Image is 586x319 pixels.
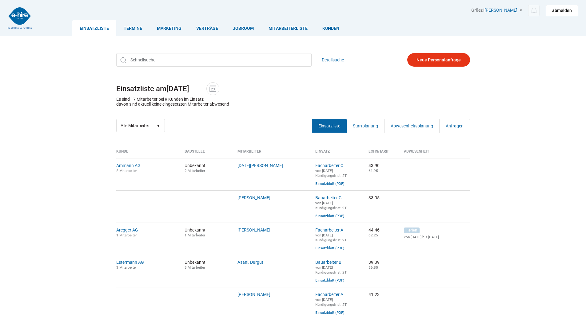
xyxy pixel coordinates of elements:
a: Einsatzblatt (PDF) [315,214,344,218]
a: Facharbeiter A [315,228,343,232]
a: [PERSON_NAME] [237,195,270,200]
a: Facharbeiter A [315,292,343,297]
a: Bauarbeiter B [315,260,341,265]
small: von [DATE] Kündigungsfrist: 2T [315,298,347,307]
input: Schnellsuche [116,53,312,67]
a: Bauarbeiter C [315,195,341,200]
a: Einsatzblatt (PDF) [315,310,344,315]
a: Detailsuche [322,53,344,67]
a: Einsatzblatt (PDF) [315,246,344,250]
small: von [DATE] Kündigungsfrist: 2T [315,201,347,210]
img: icon-date.svg [208,84,217,93]
th: Einsatz [311,149,364,158]
small: von [DATE] Kündigungsfrist: 2T [315,265,347,274]
small: 56.85 [369,265,378,270]
small: 2 Mitarbeiter [116,169,137,173]
small: 61.95 [369,169,378,173]
a: Estermann AG [116,260,144,265]
span: Ferien [404,228,420,233]
a: Neue Personalanfrage [407,53,470,67]
a: Facharbeiter Q [315,163,344,168]
a: [PERSON_NAME] [237,292,270,297]
nobr: 43.90 [369,163,380,168]
a: Mitarbeiterliste [261,20,315,36]
small: 3 Mitarbeiter [185,265,205,270]
nobr: 39.39 [369,260,380,265]
a: [DATE][PERSON_NAME] [237,163,283,168]
th: Baustelle [180,149,233,158]
a: Termine [116,20,149,36]
a: [PERSON_NAME] [237,228,270,232]
h1: Einsatzliste am [116,82,470,95]
a: Ammann AG [116,163,141,168]
a: Verträge [189,20,225,36]
a: Marketing [149,20,189,36]
small: 1 Mitarbeiter [185,233,205,237]
nobr: 41.23 [369,292,380,297]
a: Einsatzliste [72,20,116,36]
a: Jobroom [225,20,261,36]
a: Startplanung [346,119,385,133]
th: Mitarbeiter [233,149,311,158]
a: Aregger AG [116,228,138,232]
th: Lohn/Tarif [364,149,399,158]
a: Abwesenheitsplanung [384,119,440,133]
th: Abwesenheit [399,149,470,158]
div: Grüezi [471,8,578,16]
nobr: 33.95 [369,195,380,200]
span: Unbekannt [185,228,229,237]
a: [PERSON_NAME] [484,8,517,13]
nobr: 44.46 [369,228,380,232]
span: Unbekannt [185,260,229,270]
a: Asani, Durgut [237,260,263,265]
a: Anfragen [439,119,470,133]
small: 62.25 [369,233,378,237]
a: Einsatzliste [312,119,347,133]
small: 3 Mitarbeiter [116,265,137,270]
small: von [DATE] Kündigungsfrist: 2T [315,233,347,242]
small: 2 Mitarbeiter [185,169,205,173]
th: Kunde [116,149,180,158]
a: Einsatzblatt (PDF) [315,278,344,282]
p: Es sind 17 Mitarbeiter bei 9 Kunden im Einsatz, davon sind aktuell keine eingesetzten Mitarbeiter... [116,97,229,107]
img: logo2.png [8,7,32,29]
small: 1 Mitarbeiter [116,233,137,237]
span: Unbekannt [185,163,229,173]
a: Einsatzblatt (PDF) [315,181,344,186]
small: von [DATE] bis [DATE] [404,235,470,239]
a: Kunden [315,20,347,36]
img: icon-notification.svg [530,7,538,14]
a: abmelden [546,5,578,16]
small: von [DATE] Kündigungsfrist: 2T [315,169,347,178]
